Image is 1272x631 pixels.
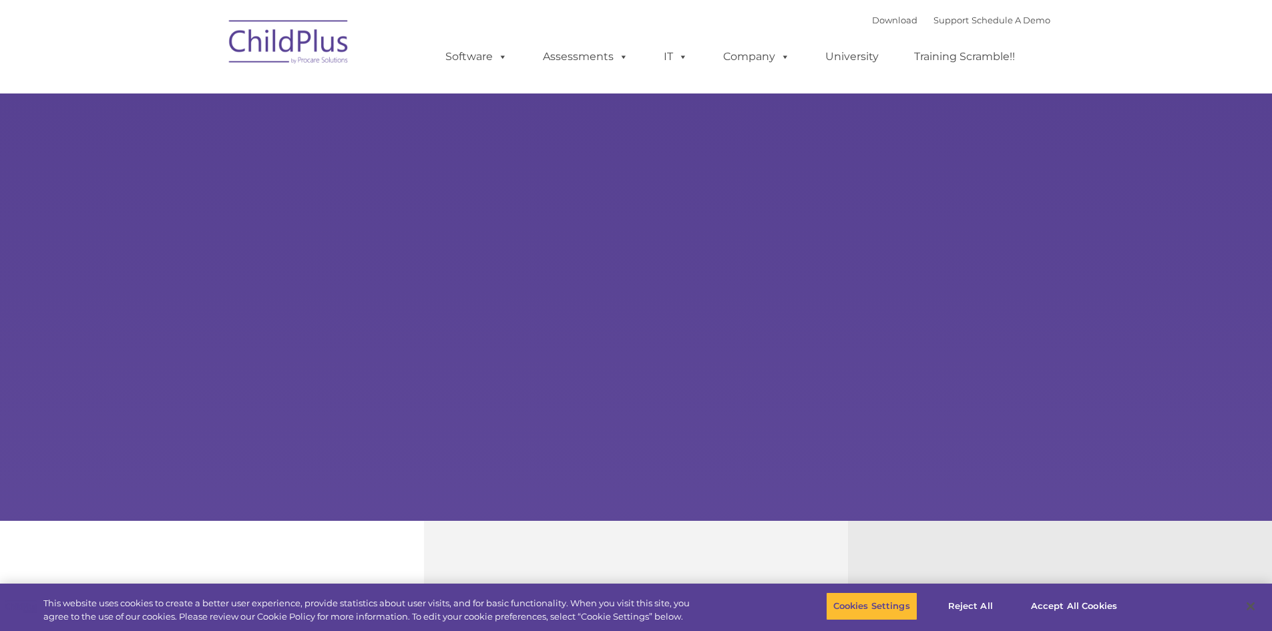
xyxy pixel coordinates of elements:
button: Accept All Cookies [1024,592,1124,620]
button: Reject All [929,592,1012,620]
a: Support [933,15,969,25]
button: Cookies Settings [826,592,917,620]
a: Software [432,43,521,70]
a: Company [710,43,803,70]
a: Schedule A Demo [972,15,1050,25]
a: Assessments [529,43,642,70]
a: Training Scramble!! [901,43,1028,70]
button: Close [1236,592,1265,621]
a: IT [650,43,701,70]
div: This website uses cookies to create a better user experience, provide statistics about user visit... [43,597,700,623]
font: | [872,15,1050,25]
a: University [812,43,892,70]
img: ChildPlus by Procare Solutions [222,11,356,77]
a: Download [872,15,917,25]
